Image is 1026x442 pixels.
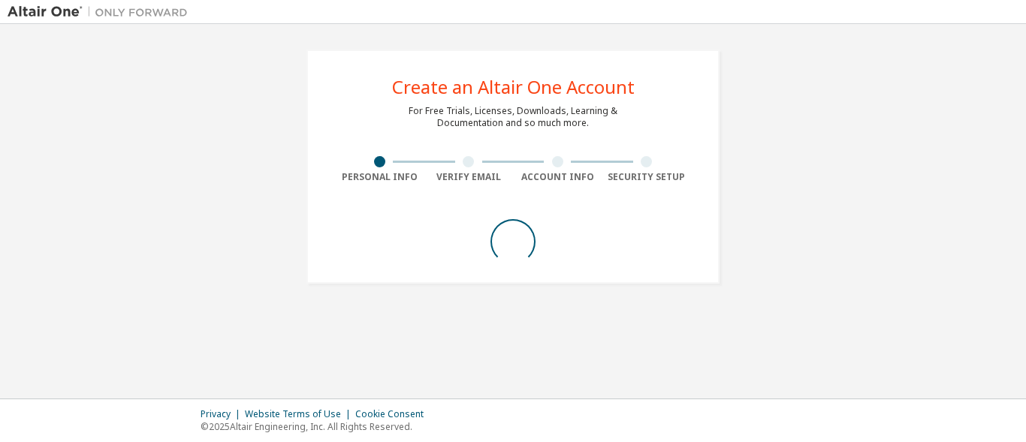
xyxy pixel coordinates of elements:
div: Website Terms of Use [245,408,355,420]
img: Altair One [8,5,195,20]
p: © 2025 Altair Engineering, Inc. All Rights Reserved. [201,420,433,433]
div: Personal Info [335,171,424,183]
div: Verify Email [424,171,514,183]
div: For Free Trials, Licenses, Downloads, Learning & Documentation and so much more. [409,105,617,129]
div: Create an Altair One Account [392,78,635,96]
div: Account Info [513,171,602,183]
div: Security Setup [602,171,692,183]
div: Cookie Consent [355,408,433,420]
div: Privacy [201,408,245,420]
